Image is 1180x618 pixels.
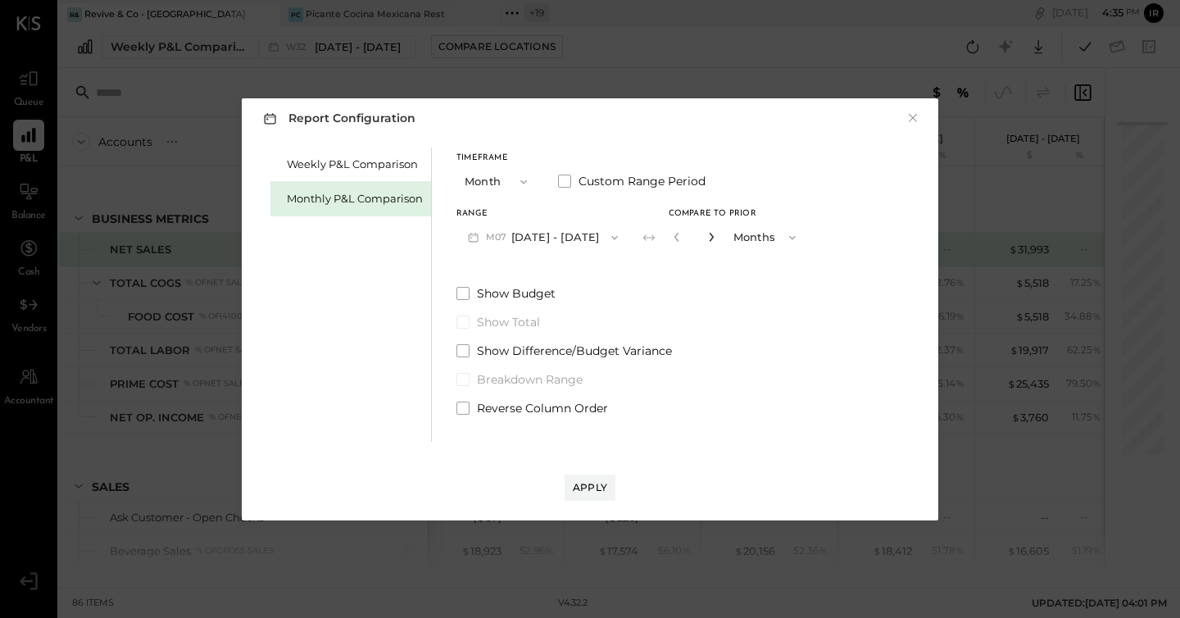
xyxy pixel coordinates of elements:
span: Show Difference/Budget Variance [477,343,672,359]
span: Show Total [477,314,540,330]
button: Apply [565,475,615,501]
div: Apply [573,480,607,494]
span: Show Budget [477,285,556,302]
button: Months [725,222,807,252]
button: M07[DATE] - [DATE] [456,222,629,252]
h3: Report Configuration [260,108,415,129]
span: M07 [486,231,511,244]
div: Weekly P&L Comparison [287,157,423,172]
div: Timeframe [456,154,538,162]
span: Reverse Column Order [477,400,608,416]
div: Monthly P&L Comparison [287,191,423,207]
span: Breakdown Range [477,371,583,388]
span: Compare to Prior [669,210,756,218]
button: × [905,110,920,126]
button: Month [456,166,538,197]
span: Custom Range Period [579,173,706,189]
div: Range [456,210,629,218]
